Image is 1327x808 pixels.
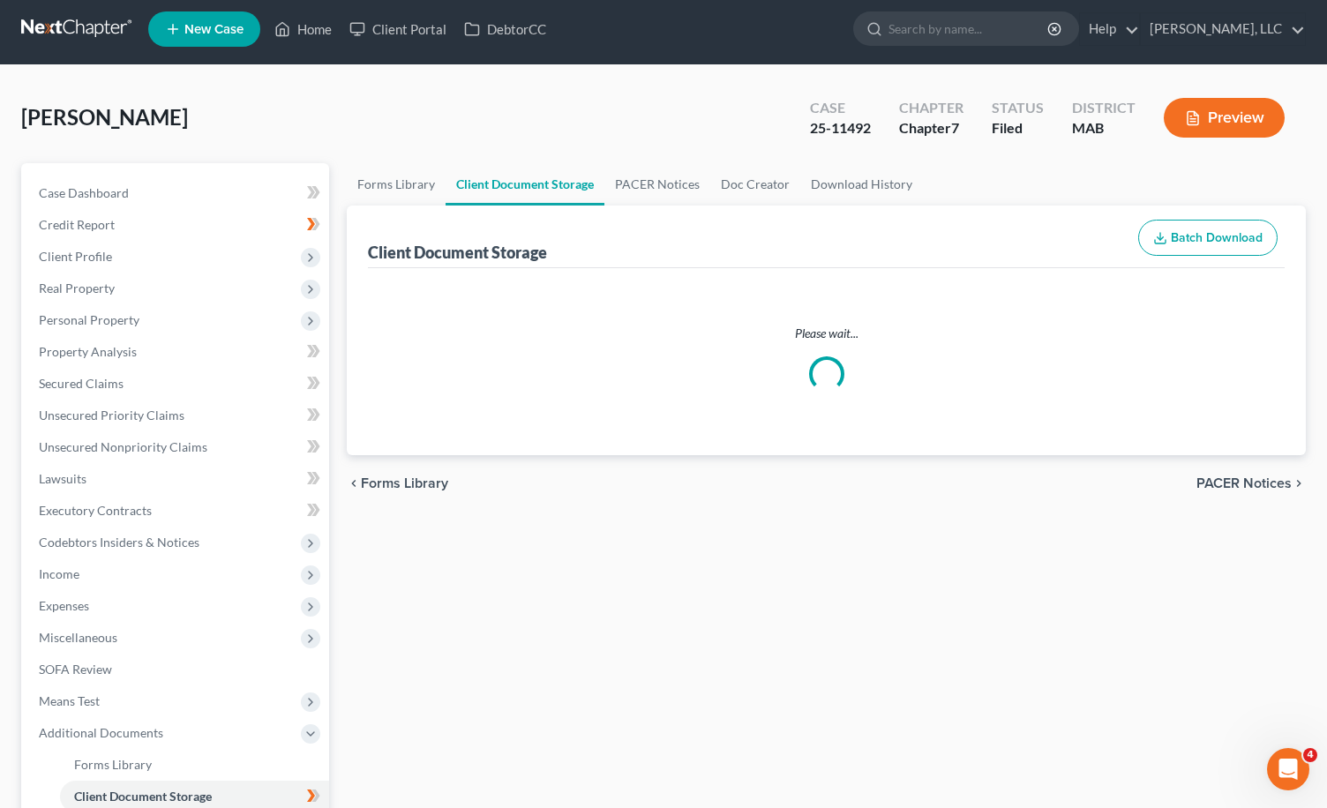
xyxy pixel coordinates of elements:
span: Forms Library [361,476,448,490]
div: Filed [992,118,1044,138]
span: Executory Contracts [39,503,152,518]
a: SOFA Review [25,654,329,685]
a: [PERSON_NAME], LLC [1141,13,1305,45]
button: Batch Download [1138,220,1278,257]
a: Forms Library [347,163,446,206]
a: Property Analysis [25,336,329,368]
div: Chapter [899,118,963,138]
i: chevron_left [347,476,361,490]
a: Unsecured Nonpriority Claims [25,431,329,463]
a: Client Portal [341,13,455,45]
span: Secured Claims [39,376,124,391]
a: Executory Contracts [25,495,329,527]
span: Forms Library [74,757,152,772]
span: SOFA Review [39,662,112,677]
a: Secured Claims [25,368,329,400]
button: Preview [1164,98,1285,138]
iframe: Intercom live chat [1267,748,1309,790]
input: Search by name... [888,12,1050,45]
i: chevron_right [1292,476,1306,490]
a: Doc Creator [710,163,800,206]
a: Forms Library [60,749,329,781]
span: Credit Report [39,217,115,232]
span: Real Property [39,281,115,296]
span: Case Dashboard [39,185,129,200]
span: Client Document Storage [74,789,212,804]
a: Help [1080,13,1139,45]
span: New Case [184,23,244,36]
span: PACER Notices [1196,476,1292,490]
span: Property Analysis [39,344,137,359]
span: Income [39,566,79,581]
span: Lawsuits [39,471,86,486]
div: District [1072,98,1136,118]
a: Credit Report [25,209,329,241]
a: Unsecured Priority Claims [25,400,329,431]
a: PACER Notices [604,163,710,206]
span: 4 [1303,748,1317,762]
a: Client Document Storage [446,163,604,206]
div: MAB [1072,118,1136,138]
span: Expenses [39,598,89,613]
span: [PERSON_NAME] [21,104,188,130]
a: Case Dashboard [25,177,329,209]
span: Miscellaneous [39,630,117,645]
span: Personal Property [39,312,139,327]
span: Additional Documents [39,725,163,740]
a: Download History [800,163,923,206]
button: PACER Notices chevron_right [1196,476,1306,490]
div: 25-11492 [810,118,871,138]
div: Client Document Storage [368,242,547,263]
a: Home [266,13,341,45]
span: 7 [951,119,959,136]
a: Lawsuits [25,463,329,495]
p: Please wait... [371,325,1281,342]
span: Unsecured Nonpriority Claims [39,439,207,454]
div: Case [810,98,871,118]
button: chevron_left Forms Library [347,476,448,490]
a: DebtorCC [455,13,555,45]
span: Batch Download [1171,230,1263,245]
span: Means Test [39,693,100,708]
span: Unsecured Priority Claims [39,408,184,423]
div: Chapter [899,98,963,118]
span: Client Profile [39,249,112,264]
div: Status [992,98,1044,118]
span: Codebtors Insiders & Notices [39,535,199,550]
